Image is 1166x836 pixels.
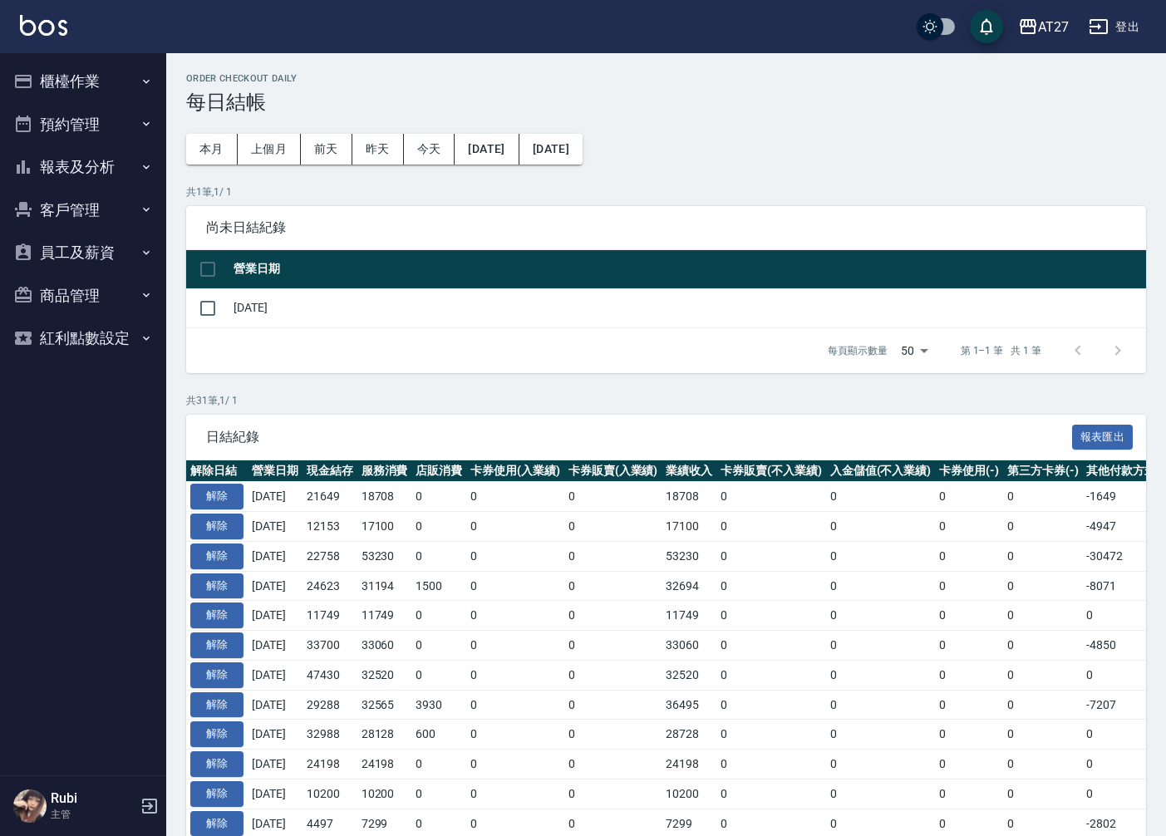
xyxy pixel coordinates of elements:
[716,541,826,571] td: 0
[716,460,826,482] th: 卡券販賣(不入業績)
[411,460,466,482] th: 店販消費
[519,134,583,165] button: [DATE]
[303,512,357,542] td: 12153
[1003,660,1083,690] td: 0
[357,541,412,571] td: 53230
[357,750,412,779] td: 24198
[303,631,357,661] td: 33700
[466,571,564,601] td: 0
[564,512,662,542] td: 0
[828,343,888,358] p: 每頁顯示數量
[303,601,357,631] td: 11749
[826,541,936,571] td: 0
[411,690,466,720] td: 3930
[248,690,303,720] td: [DATE]
[716,720,826,750] td: 0
[411,660,466,690] td: 0
[7,231,160,274] button: 員工及薪資
[564,750,662,779] td: 0
[716,512,826,542] td: 0
[826,601,936,631] td: 0
[411,631,466,661] td: 0
[716,660,826,690] td: 0
[248,720,303,750] td: [DATE]
[662,571,716,601] td: 32694
[248,512,303,542] td: [DATE]
[411,541,466,571] td: 0
[206,219,1126,236] span: 尚未日結紀錄
[716,482,826,512] td: 0
[352,134,404,165] button: 昨天
[7,189,160,232] button: 客戶管理
[935,482,1003,512] td: 0
[466,660,564,690] td: 0
[303,720,357,750] td: 32988
[662,541,716,571] td: 53230
[411,720,466,750] td: 600
[716,750,826,779] td: 0
[716,601,826,631] td: 0
[190,721,244,747] button: 解除
[51,807,135,822] p: 主管
[190,692,244,718] button: 解除
[206,429,1072,445] span: 日結紀錄
[716,779,826,809] td: 0
[1003,571,1083,601] td: 0
[466,779,564,809] td: 0
[564,571,662,601] td: 0
[1003,750,1083,779] td: 0
[662,720,716,750] td: 28728
[935,631,1003,661] td: 0
[190,751,244,777] button: 解除
[826,750,936,779] td: 0
[13,789,47,823] img: Person
[826,779,936,809] td: 0
[826,571,936,601] td: 0
[466,720,564,750] td: 0
[411,779,466,809] td: 0
[248,601,303,631] td: [DATE]
[411,750,466,779] td: 0
[411,512,466,542] td: 0
[7,103,160,146] button: 預約管理
[970,10,1003,43] button: save
[466,601,564,631] td: 0
[7,317,160,360] button: 紅利點數設定
[1072,428,1134,444] a: 報表匯出
[303,779,357,809] td: 10200
[455,134,519,165] button: [DATE]
[662,482,716,512] td: 18708
[935,779,1003,809] td: 0
[1003,460,1083,482] th: 第三方卡券(-)
[716,571,826,601] td: 0
[303,482,357,512] td: 21649
[357,660,412,690] td: 32520
[229,250,1146,289] th: 營業日期
[935,660,1003,690] td: 0
[248,631,303,661] td: [DATE]
[190,632,244,658] button: 解除
[357,690,412,720] td: 32565
[303,750,357,779] td: 24198
[935,601,1003,631] td: 0
[411,482,466,512] td: 0
[51,790,135,807] h5: Rubi
[190,662,244,688] button: 解除
[935,541,1003,571] td: 0
[826,460,936,482] th: 入金儲值(不入業績)
[564,541,662,571] td: 0
[466,631,564,661] td: 0
[248,779,303,809] td: [DATE]
[248,571,303,601] td: [DATE]
[826,660,936,690] td: 0
[466,541,564,571] td: 0
[303,541,357,571] td: 22758
[1003,690,1083,720] td: 0
[404,134,455,165] button: 今天
[662,750,716,779] td: 24198
[357,779,412,809] td: 10200
[186,73,1146,84] h2: Order checkout daily
[935,750,1003,779] td: 0
[303,690,357,720] td: 29288
[961,343,1041,358] p: 第 1–1 筆 共 1 筆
